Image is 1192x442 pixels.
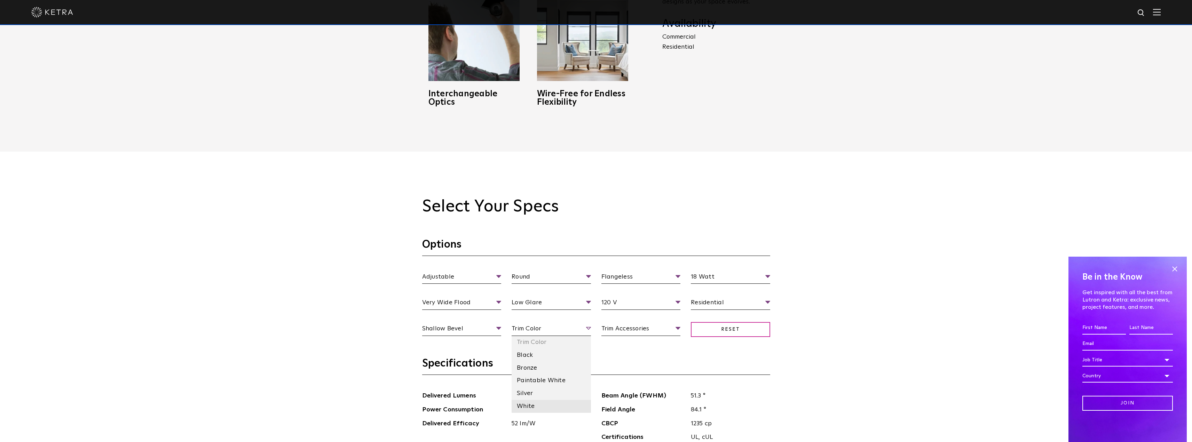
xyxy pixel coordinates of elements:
span: Trim Accessories [601,324,681,336]
div: Country [1082,369,1173,383]
span: Reset [691,322,770,337]
span: CBCP [601,419,686,429]
span: Shallow Bevel [422,324,502,336]
img: Hamburger%20Nav.svg [1153,9,1161,15]
span: Beam Angle (FWHM) [601,391,686,401]
span: Trim Color [512,324,591,336]
span: 84.1 ° [686,405,770,415]
span: Low Glare [512,298,591,310]
span: 18 Watt [691,272,770,284]
li: Paintable White [512,374,591,387]
h3: Specifications [422,357,770,375]
span: Flangeless [601,272,681,284]
li: White [512,400,591,413]
h3: Interchangeable Optics [428,90,520,106]
li: Trim Color [512,336,591,349]
img: search icon [1137,9,1146,17]
span: Adjustable [422,272,502,284]
span: Round [512,272,591,284]
span: Residential [691,298,770,310]
h4: Be in the Know [1082,271,1173,284]
input: Join [1082,396,1173,411]
p: Get inspired with all the best from Lutron and Ketra: exclusive news, project features, and more. [1082,289,1173,311]
li: Silver [512,387,591,400]
li: Black [512,349,591,362]
span: 941 lm [506,391,591,401]
li: Bronze [512,362,591,375]
input: Email [1082,337,1173,351]
span: 52 lm/W [506,419,591,429]
img: ketra-logo-2019-white [31,7,73,17]
span: 18 W [506,405,591,415]
h3: Wire-Free for Endless Flexibility [537,90,628,106]
span: Delivered Lumens [422,391,507,401]
input: Last Name [1129,321,1173,335]
h2: Select Your Specs [422,197,770,217]
span: Delivered Efficacy [422,419,507,429]
span: 1235 cp [686,419,770,429]
span: Field Angle [601,405,686,415]
input: First Name [1082,321,1126,335]
div: Job Title [1082,353,1173,367]
p: Commercial Residential [662,32,770,52]
span: Very Wide Flood [422,298,502,310]
span: 120 V [601,298,681,310]
h3: Options [422,238,770,256]
span: Power Consumption [422,405,507,415]
span: 51.3 ° [686,391,770,401]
